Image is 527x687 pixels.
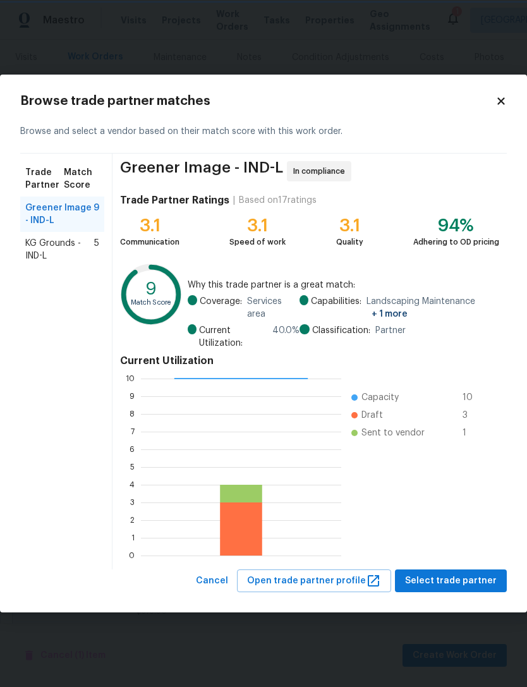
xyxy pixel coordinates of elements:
span: Select trade partner [405,573,497,589]
span: Capabilities: [311,295,361,320]
span: + 1 more [372,310,408,319]
span: Match Score [64,166,99,192]
div: Based on 17 ratings [239,194,317,207]
div: 3.1 [229,219,286,232]
div: 3.1 [336,219,363,232]
div: Browse and select a vendor based on their match score with this work order. [20,110,507,154]
div: Communication [120,236,179,248]
span: Open trade partner profile [247,573,381,589]
text: 4 [130,480,135,488]
span: 3 [463,409,483,422]
div: | [229,194,239,207]
span: In compliance [293,165,350,178]
span: Landscaping Maintenance [366,295,499,320]
h4: Current Utilization [120,355,499,367]
div: 3.1 [120,219,179,232]
button: Select trade partner [395,569,507,593]
text: 5 [130,463,135,470]
span: Cancel [196,573,228,589]
text: 9 [130,392,135,399]
button: Open trade partner profile [237,569,391,593]
span: 10 [463,391,483,404]
text: 8 [130,410,135,417]
span: 5 [94,237,99,262]
span: Greener Image - IND-L [25,202,94,227]
div: Speed of work [229,236,286,248]
h2: Browse trade partner matches [20,95,495,107]
button: Cancel [191,569,233,593]
span: Current Utilization: [199,324,267,350]
div: Adhering to OD pricing [413,236,499,248]
div: Quality [336,236,363,248]
span: Coverage: [200,295,242,320]
span: Trade Partner [25,166,64,192]
span: Services area [247,295,300,320]
text: 3 [130,498,135,506]
span: KG Grounds - IND-L [25,237,94,262]
text: 0 [129,551,135,559]
text: 9 [146,281,157,298]
text: 2 [130,516,135,523]
text: 10 [126,374,135,382]
div: 94% [413,219,499,232]
span: Why this trade partner is a great match: [188,279,499,291]
h4: Trade Partner Ratings [120,194,229,207]
span: Classification: [312,324,370,337]
text: 7 [131,427,135,435]
text: 1 [131,533,135,541]
span: Draft [361,409,383,422]
span: Greener Image - IND-L [120,161,283,181]
span: Capacity [361,391,399,404]
text: Match Score [131,300,172,307]
text: 6 [130,445,135,453]
span: 40.0 % [272,324,300,350]
span: Partner [375,324,406,337]
span: 9 [94,202,99,227]
span: Sent to vendor [361,427,425,439]
span: 1 [463,427,483,439]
